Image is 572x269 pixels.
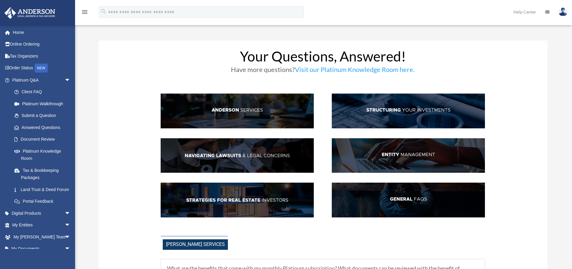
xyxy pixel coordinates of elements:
[4,207,80,219] a: Digital Productsarrow_drop_down
[161,49,485,66] h1: Your Questions, Answered!
[332,183,485,217] img: GenFAQ_hdr
[100,8,107,15] i: search
[295,65,415,76] a: Visit our Platinum Knowledge Room here.
[4,26,80,38] a: Home
[35,64,48,73] div: NEW
[161,94,314,128] img: AndServ_hdr
[8,133,80,145] a: Document Review
[65,74,77,86] span: arrow_drop_down
[161,66,485,76] h3: Have more questions?
[4,231,80,243] a: My [PERSON_NAME] Teamarrow_drop_down
[4,74,80,86] a: Platinum Q&Aarrow_drop_down
[4,62,80,74] a: Order StatusNEW
[65,243,77,255] span: arrow_drop_down
[332,138,485,173] img: EntManag_hdr
[161,183,314,217] img: StratsRE_hdr
[8,98,80,110] a: Platinum Walkthrough
[8,164,80,184] a: Tax & Bookkeeping Packages
[558,7,567,16] img: User Pic
[65,207,77,220] span: arrow_drop_down
[81,8,88,16] i: menu
[4,243,80,255] a: My Documentsarrow_drop_down
[65,219,77,232] span: arrow_drop_down
[332,94,485,128] img: StructInv_hdr
[8,184,80,196] a: Land Trust & Deed Forum
[8,196,80,208] a: Portal Feedback
[81,10,88,16] a: menu
[4,50,80,62] a: Tax Organizers
[65,231,77,243] span: arrow_drop_down
[4,219,80,231] a: My Entitiesarrow_drop_down
[8,86,77,98] a: Client FAQ
[8,145,80,164] a: Platinum Knowledge Room
[8,121,80,133] a: Answered Questions
[163,239,228,250] span: [PERSON_NAME] Services
[4,38,80,50] a: Online Ordering
[8,110,80,122] a: Submit a Question
[3,7,57,19] img: Anderson Advisors Platinum Portal
[161,138,314,173] img: NavLaw_hdr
